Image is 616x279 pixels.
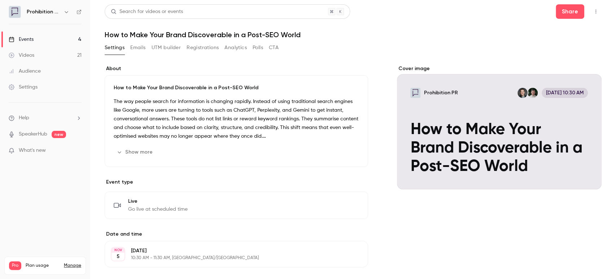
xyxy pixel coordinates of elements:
div: Videos [9,52,34,59]
label: About [105,65,368,72]
section: Cover image [397,65,602,189]
li: help-dropdown-opener [9,114,82,122]
p: The way people search for information is changing rapidly. Instead of using traditional search en... [114,97,359,141]
p: 5 [117,253,119,260]
button: Analytics [224,42,247,53]
img: Prohibition PR [9,6,21,18]
button: Share [556,4,584,19]
div: Events [9,36,34,43]
span: new [52,131,66,138]
p: 10:30 AM - 11:30 AM, [GEOGRAPHIC_DATA]/[GEOGRAPHIC_DATA] [131,255,330,261]
span: Plan usage [26,263,60,269]
div: NOV [112,248,124,253]
p: Event type [105,179,368,186]
span: Go live at scheduled time [128,206,188,213]
span: Pro [9,261,21,270]
span: Live [128,198,188,205]
h1: How to Make Your Brand Discoverable in a Post-SEO World [105,30,602,39]
h6: Prohibition PR [27,8,61,16]
label: Cover image [397,65,602,72]
div: Audience [9,68,41,75]
button: Settings [105,42,124,53]
p: [DATE] [131,247,330,254]
button: CTA [269,42,279,53]
a: Manage [64,263,81,269]
span: Help [19,114,29,122]
div: Settings [9,83,38,91]
button: Registrations [187,42,219,53]
button: Show more [114,146,157,158]
span: What's new [19,147,46,154]
label: Date and time [105,231,368,238]
button: UTM builder [152,42,181,53]
p: How to Make Your Brand Discoverable in a Post-SEO World [114,84,359,91]
button: Polls [253,42,263,53]
a: SpeakerHub [19,130,47,138]
div: Search for videos or events [111,8,183,16]
button: Emails [130,42,145,53]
